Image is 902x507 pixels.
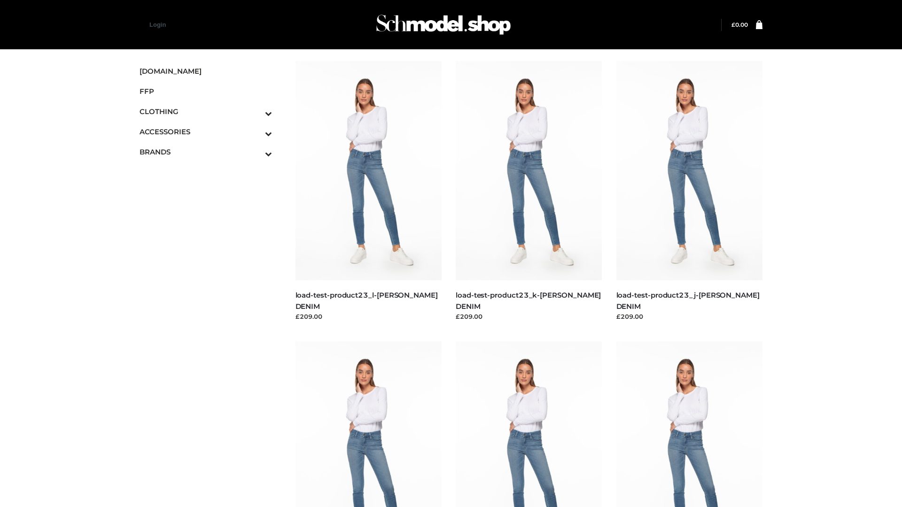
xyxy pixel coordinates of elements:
span: [DOMAIN_NAME] [140,66,272,77]
div: £209.00 [616,312,763,321]
a: £0.00 [731,21,748,28]
a: load-test-product23_k-[PERSON_NAME] DENIM [456,291,601,310]
span: ACCESSORIES [140,126,272,137]
span: BRANDS [140,146,272,157]
a: BRANDSToggle Submenu [140,142,272,162]
img: Schmodel Admin 964 [373,6,514,43]
a: [DOMAIN_NAME] [140,61,272,81]
button: Toggle Submenu [239,122,272,142]
a: Login [149,21,166,28]
span: £ [731,21,735,28]
a: ACCESSORIESToggle Submenu [140,122,272,142]
a: CLOTHINGToggle Submenu [140,101,272,122]
span: CLOTHING [140,106,272,117]
a: FFP [140,81,272,101]
a: load-test-product23_l-[PERSON_NAME] DENIM [295,291,438,310]
a: load-test-product23_j-[PERSON_NAME] DENIM [616,291,760,310]
span: FFP [140,86,272,97]
div: £209.00 [295,312,442,321]
div: £209.00 [456,312,602,321]
bdi: 0.00 [731,21,748,28]
button: Toggle Submenu [239,142,272,162]
button: Toggle Submenu [239,101,272,122]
